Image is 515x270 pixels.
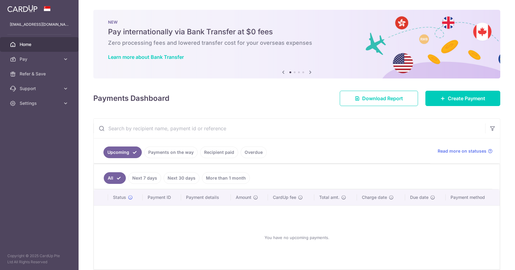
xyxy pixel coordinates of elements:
a: Upcoming [103,146,142,158]
a: All [104,172,126,184]
span: Status [113,194,126,200]
h6: Zero processing fees and lowered transfer cost for your overseas expenses [108,39,486,47]
a: Payments on the way [144,146,198,158]
input: Search by recipient name, payment id or reference [94,119,485,138]
span: Amount [236,194,251,200]
span: Read more on statuses [438,148,486,154]
a: Recipient paid [200,146,238,158]
a: Next 30 days [164,172,199,184]
span: Due date [410,194,428,200]
div: You have no upcoming payments. [101,211,492,264]
a: More than 1 month [202,172,250,184]
span: Charge date [362,194,387,200]
img: CardUp [7,5,37,12]
a: Download Report [340,91,418,106]
a: Next 7 days [128,172,161,184]
span: Support [20,86,60,92]
th: Payment method [446,189,500,205]
span: Create Payment [448,95,485,102]
span: Refer & Save [20,71,60,77]
span: Settings [20,100,60,106]
th: Payment details [181,189,231,205]
p: [EMAIL_ADDRESS][DOMAIN_NAME] [10,21,69,28]
a: Overdue [241,146,267,158]
span: Home [20,41,60,48]
span: Pay [20,56,60,62]
a: Create Payment [425,91,500,106]
th: Payment ID [143,189,181,205]
h5: Pay internationally via Bank Transfer at $0 fees [108,27,486,37]
span: Download Report [362,95,403,102]
a: Read more on statuses [438,148,493,154]
a: Learn more about Bank Transfer [108,54,184,60]
img: Bank transfer banner [93,10,500,78]
span: Total amt. [319,194,339,200]
span: CardUp fee [273,194,296,200]
p: NEW [108,20,486,25]
h4: Payments Dashboard [93,93,169,104]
